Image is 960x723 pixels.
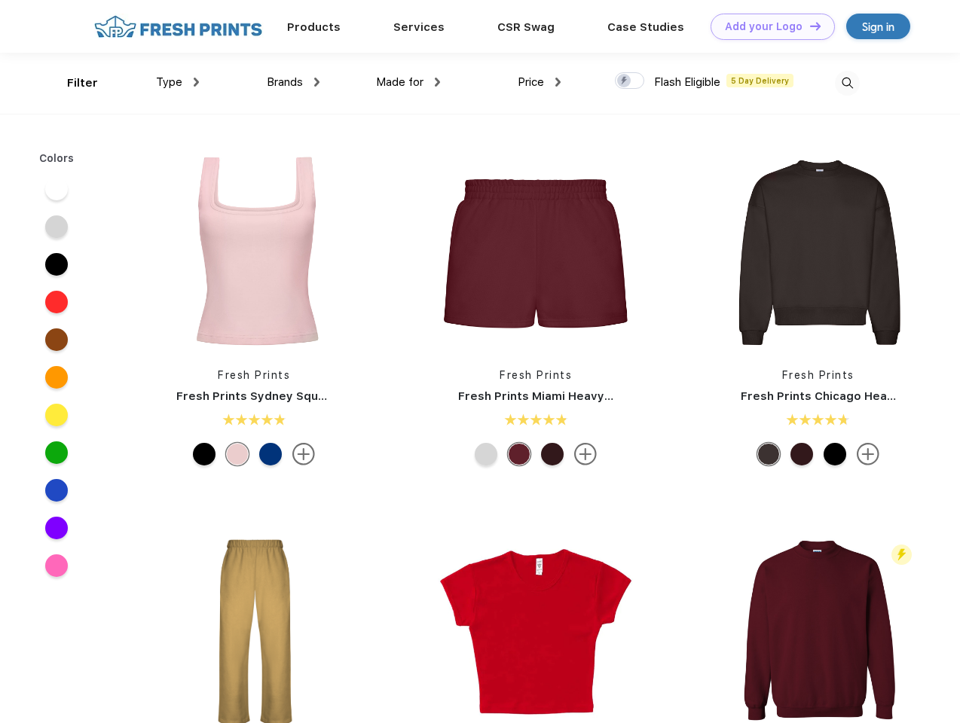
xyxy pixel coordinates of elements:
div: Filter [67,75,98,92]
div: Colors [28,151,86,166]
img: DT [810,22,821,30]
div: Ash Grey [475,443,497,465]
div: Sign in [862,18,894,35]
img: more.svg [292,443,315,465]
img: func=resize&h=266 [718,152,919,352]
div: Dark Chocolate mto [757,443,780,465]
a: Products [287,20,341,34]
img: more.svg [857,443,879,465]
span: Brands [267,75,303,89]
img: dropdown.png [194,78,199,87]
img: flash_active_toggle.svg [891,545,912,565]
div: Burgundy mto [790,443,813,465]
img: more.svg [574,443,597,465]
span: Made for [376,75,423,89]
div: Add your Logo [725,20,803,33]
a: Fresh Prints Sydney Square Neck Tank Top [176,389,425,403]
div: Royal Blue White [259,443,282,465]
div: Crimson Red mto [508,443,530,465]
a: Fresh Prints [782,369,855,381]
span: 5 Day Delivery [726,74,793,87]
img: desktop_search.svg [835,71,860,96]
div: Burgundy mto [541,443,564,465]
a: Sign in [846,14,910,39]
div: Black [824,443,846,465]
a: Fresh Prints Miami Heavyweight Shorts [458,389,686,403]
span: Flash Eligible [654,75,720,89]
span: Type [156,75,182,89]
img: fo%20logo%202.webp [90,14,267,40]
img: dropdown.png [555,78,561,87]
img: func=resize&h=266 [436,152,636,352]
img: func=resize&h=266 [154,152,354,352]
img: dropdown.png [314,78,319,87]
a: Fresh Prints [218,369,290,381]
span: Price [518,75,544,89]
div: Black [193,443,216,465]
img: dropdown.png [435,78,440,87]
a: Fresh Prints [500,369,572,381]
div: Baby Pink [226,443,249,465]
